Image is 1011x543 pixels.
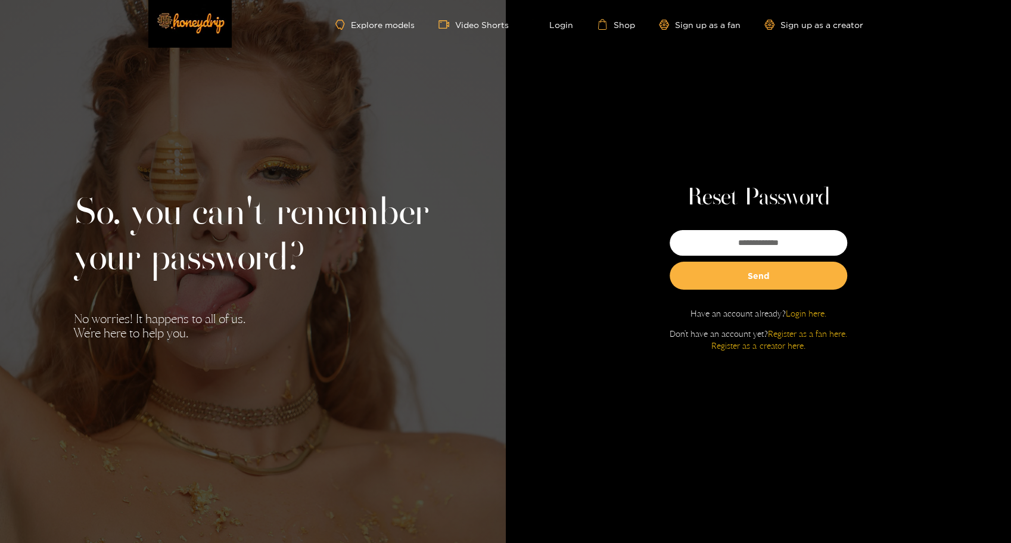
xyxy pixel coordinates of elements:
button: Send [670,262,847,290]
h2: So, you can't remember your password? [74,191,431,282]
a: Explore models [335,20,414,30]
a: Shop [597,19,635,30]
a: Register as a creator here. [711,340,805,350]
h1: Reset Password [687,184,829,212]
a: Login [533,19,573,30]
p: Don't have an account yet? [670,328,847,352]
p: No worries! It happens to all of us. We're here to help you. [74,312,431,340]
a: Register as a fan here. [768,328,847,339]
span: video-camera [438,19,455,30]
p: Have an account already? [690,308,826,319]
a: Video Shorts [438,19,509,30]
a: Login here. [785,308,826,318]
a: Sign up as a creator [764,20,863,30]
a: Sign up as a fan [659,20,741,30]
